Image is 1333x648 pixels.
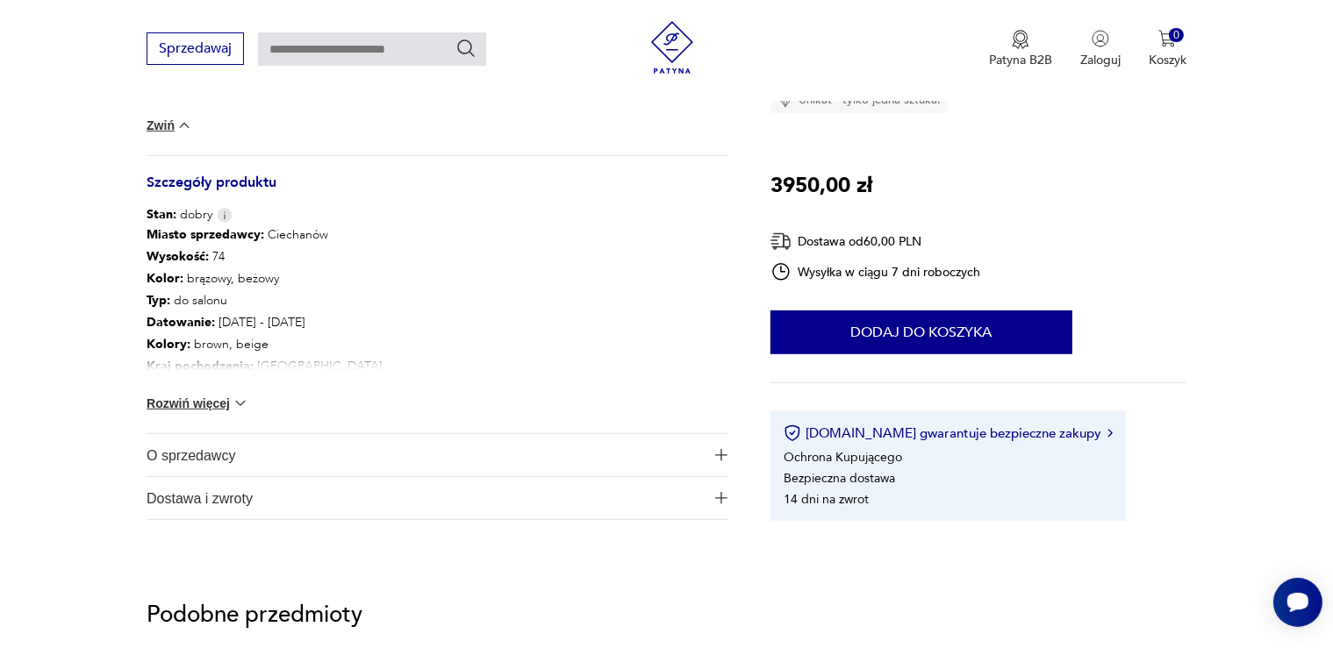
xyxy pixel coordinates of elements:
[147,604,1186,625] p: Podobne przedmioty
[147,248,209,265] b: Wysokość :
[770,231,792,253] img: Ikona dostawy
[147,336,190,352] b: Kolory :
[176,117,193,134] img: chevron down
[147,333,383,355] p: brown, beige
[455,38,477,59] button: Szukaj
[1169,28,1184,43] div: 0
[784,448,902,465] li: Ochrona Kupującego
[217,208,233,223] img: Info icon
[784,469,895,486] li: Bezpieczna dostawa
[1149,52,1186,68] p: Koszyk
[784,424,801,442] img: Ikona certyfikatu
[232,395,249,412] img: chevron down
[147,226,264,243] b: Miasto sprzedawcy :
[147,117,193,134] button: Zwiń
[147,358,254,374] b: Kraj pochodzenia :
[770,261,981,282] div: Wysyłka w ciągu 7 dni roboczych
[147,477,704,519] span: Dostawa i zwroty
[147,224,383,246] p: Ciechanów
[770,169,872,203] p: 3950,00 zł
[147,434,704,476] span: O sprzedawcy
[784,490,869,507] li: 14 dni na zwrot
[147,246,383,267] p: 74
[147,270,183,287] b: Kolor:
[147,292,170,309] b: Typ :
[147,395,248,412] button: Rozwiń więcej
[147,289,383,311] p: do salonu
[147,267,383,289] p: brązowy, beżowy
[1092,30,1109,47] img: Ikonka użytkownika
[147,44,244,56] a: Sprzedawaj
[715,449,727,461] img: Ikona plusa
[147,206,212,224] span: dobry
[147,311,383,333] p: [DATE] - [DATE]
[1080,52,1121,68] p: Zaloguj
[770,310,1072,354] button: Dodaj do koszyka
[147,177,728,206] h3: Szczegóły produktu
[1080,30,1121,68] button: Zaloguj
[1273,578,1322,627] iframe: Smartsupp widget button
[147,206,176,223] b: Stan:
[147,355,383,377] p: [GEOGRAPHIC_DATA]
[989,52,1052,68] p: Patyna B2B
[1158,30,1176,47] img: Ikona koszyka
[147,314,215,331] b: Datowanie :
[147,477,728,519] button: Ikona plusaDostawa i zwroty
[646,21,699,74] img: Patyna - sklep z meblami i dekoracjami vintage
[715,492,727,504] img: Ikona plusa
[1012,30,1029,49] img: Ikona medalu
[784,424,1113,442] button: [DOMAIN_NAME] gwarantuje bezpieczne zakupy
[147,32,244,65] button: Sprzedawaj
[989,30,1052,68] button: Patyna B2B
[770,231,981,253] div: Dostawa od 60,00 PLN
[147,434,728,476] button: Ikona plusaO sprzedawcy
[1149,30,1186,68] button: 0Koszyk
[989,30,1052,68] a: Ikona medaluPatyna B2B
[1107,429,1113,438] img: Ikona strzałki w prawo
